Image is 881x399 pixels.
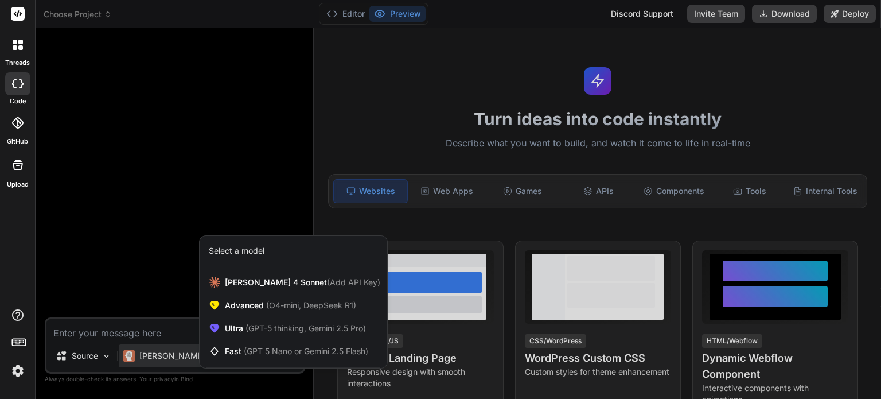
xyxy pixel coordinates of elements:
span: (GPT-5 thinking, Gemini 2.5 Pro) [243,323,366,333]
div: Select a model [209,245,264,257]
span: [PERSON_NAME] 4 Sonnet [225,277,380,288]
span: (GPT 5 Nano or Gemini 2.5 Flash) [244,346,368,356]
span: Fast [225,346,368,357]
span: (O4-mini, DeepSeek R1) [264,300,356,310]
label: code [10,96,26,106]
label: GitHub [7,137,28,146]
img: settings [8,361,28,381]
span: Ultra [225,323,366,334]
span: Advanced [225,300,356,311]
label: Upload [7,180,29,189]
span: (Add API Key) [327,277,380,287]
label: threads [5,58,30,68]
